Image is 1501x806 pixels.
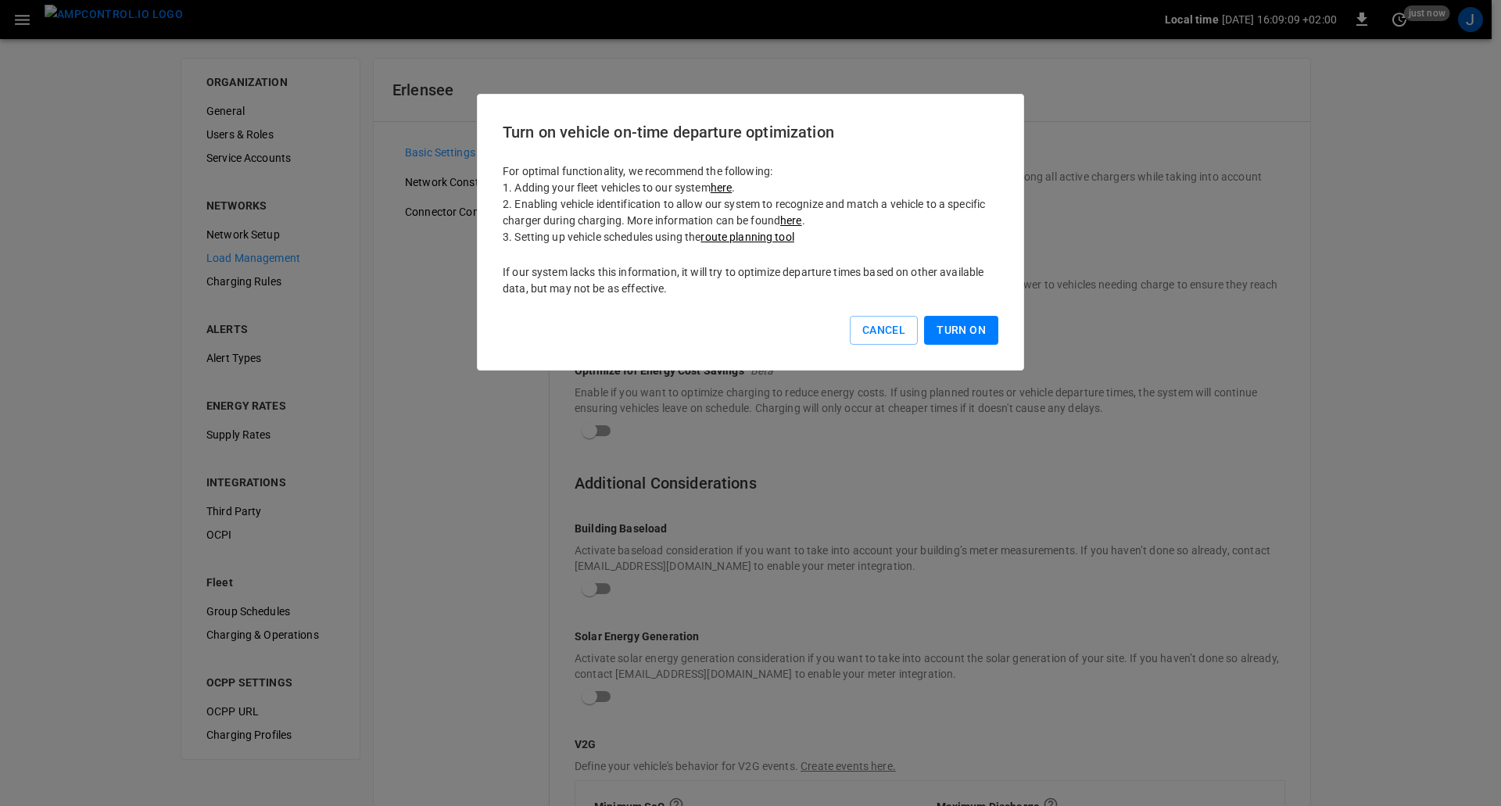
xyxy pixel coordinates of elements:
[503,229,998,245] p: 3. Setting up vehicle schedules using the
[850,316,918,345] button: Cancel
[503,120,998,145] h6: Turn on vehicle on-time departure optimization
[503,196,998,229] p: 2. Enabling vehicle identification to allow our system to recognize and match a vehicle to a spec...
[503,264,998,297] p: If our system lacks this information, it will try to optimize departure times based on other avai...
[503,180,998,196] p: 1. Adding your fleet vehicles to our system .
[924,316,998,345] button: Turn On
[503,163,998,180] p: For optimal functionality, we recommend the following:
[780,214,802,227] a: here
[711,181,733,194] a: here
[700,231,794,243] a: route planning tool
